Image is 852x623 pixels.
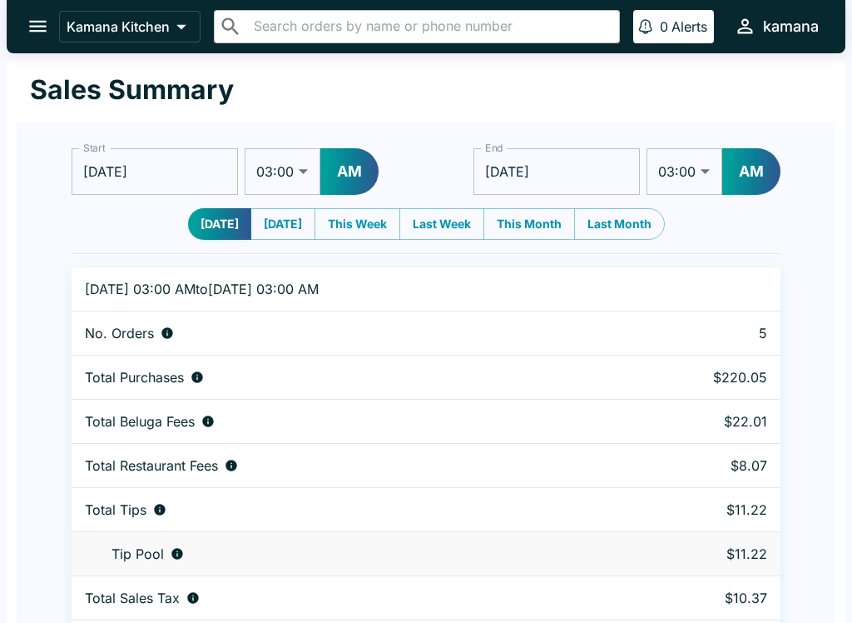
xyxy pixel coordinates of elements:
[85,457,218,474] p: Total Restaurant Fees
[315,208,400,240] button: This Week
[626,590,767,606] p: $10.37
[67,18,170,35] p: Kamana Kitchen
[85,590,180,606] p: Total Sales Tax
[722,148,780,195] button: AM
[85,457,599,474] div: Fees paid by diners to restaurant
[85,325,154,341] p: No. Orders
[250,208,315,240] button: [DATE]
[473,148,640,195] input: Choose date, selected date is Oct 5, 2025
[111,546,164,562] p: Tip Pool
[17,5,59,47] button: open drawer
[626,457,767,474] p: $8.07
[626,546,767,562] p: $11.22
[85,369,184,386] p: Total Purchases
[85,369,599,386] div: Aggregate order subtotals
[72,148,238,195] input: Choose date, selected date is Oct 4, 2025
[320,148,379,195] button: AM
[85,546,599,562] div: Tips unclaimed by a waiter
[85,501,599,518] div: Combined individual and pooled tips
[85,281,599,297] p: [DATE] 03:00 AM to [DATE] 03:00 AM
[485,141,503,155] label: End
[85,413,195,430] p: Total Beluga Fees
[483,208,575,240] button: This Month
[626,413,767,430] p: $22.01
[763,17,819,37] div: kamana
[626,325,767,341] p: 5
[85,590,599,606] div: Sales tax paid by diners
[85,413,599,430] div: Fees paid by diners to Beluga
[626,369,767,386] p: $220.05
[727,8,825,44] button: kamana
[85,325,599,341] div: Number of orders placed
[574,208,665,240] button: Last Month
[188,208,251,240] button: [DATE]
[671,18,707,35] p: Alerts
[85,501,146,518] p: Total Tips
[626,501,767,518] p: $11.22
[249,15,612,38] input: Search orders by name or phone number
[59,11,201,42] button: Kamana Kitchen
[399,208,484,240] button: Last Week
[30,73,234,107] h1: Sales Summary
[660,18,668,35] p: 0
[83,141,105,155] label: Start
